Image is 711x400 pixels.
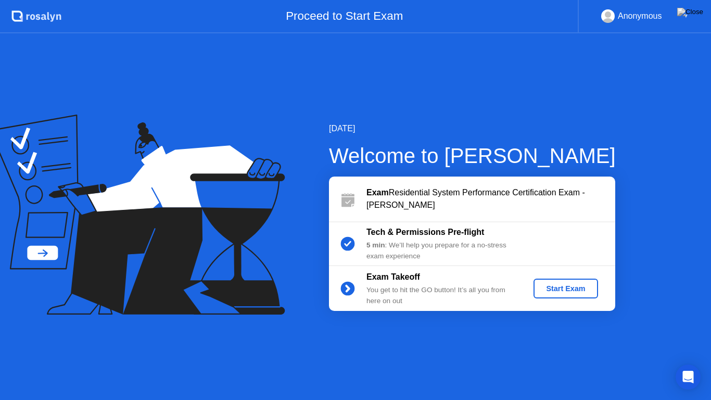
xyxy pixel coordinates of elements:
b: Exam Takeoff [366,272,420,281]
div: [DATE] [329,122,616,135]
div: Welcome to [PERSON_NAME] [329,140,616,171]
div: You get to hit the GO button! It’s all you from here on out [366,285,516,306]
b: 5 min [366,241,385,249]
div: Open Intercom Messenger [676,365,701,390]
img: Close [677,8,703,16]
div: Anonymous [618,9,662,23]
b: Tech & Permissions Pre-flight [366,228,484,236]
div: : We’ll help you prepare for a no-stress exam experience [366,240,516,261]
div: Residential System Performance Certification Exam - [PERSON_NAME] [366,186,615,211]
button: Start Exam [534,279,598,298]
div: Start Exam [538,284,593,293]
b: Exam [366,188,389,197]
